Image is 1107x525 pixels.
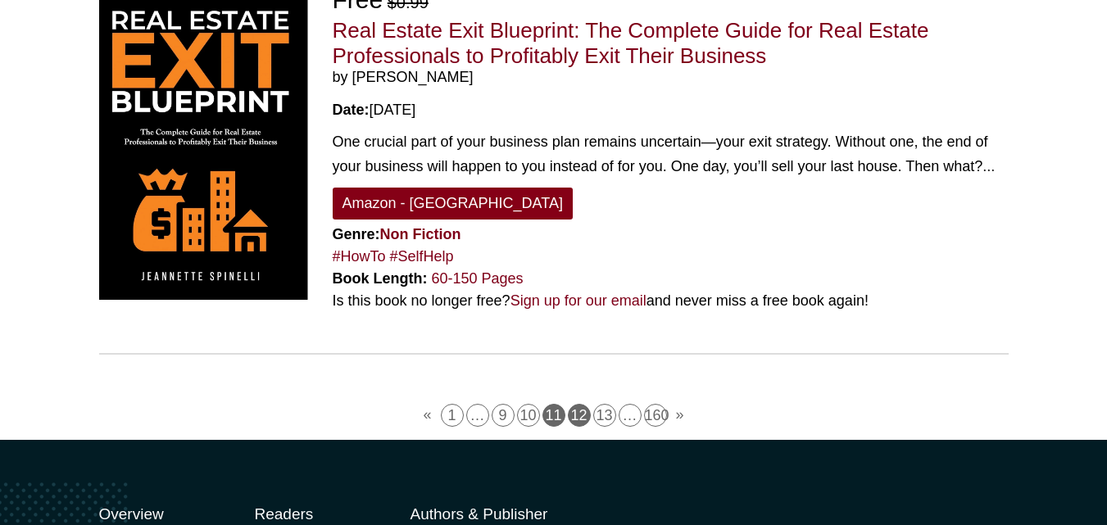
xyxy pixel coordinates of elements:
[380,226,461,242] a: Non Fiction
[333,99,1009,121] div: [DATE]
[492,404,515,427] a: 9
[333,248,386,265] a: #HowTo
[333,129,1009,179] div: One crucial part of your business plan remains uncertain—your exit strategy. Without one, the end...
[669,404,691,427] a: »
[542,404,565,427] span: 11
[333,18,929,68] a: Real Estate Exit Blueprint: The Complete Guide for Real Estate Professionals to Profitably Exit T...
[255,505,386,524] h3: Readers
[568,404,591,427] a: 12
[517,404,540,427] a: 10
[333,102,370,118] strong: Date:
[333,69,1009,87] span: by [PERSON_NAME]
[333,290,1009,312] div: Is this book no longer free? and never miss a free book again!
[333,226,461,242] strong: Genre:
[466,404,489,427] span: …
[441,404,464,427] a: 1
[432,270,524,287] a: 60-150 Pages
[644,404,667,427] a: 160
[333,270,428,287] strong: Book Length:
[619,404,642,427] span: …
[411,505,619,524] h3: Authors & Publisher
[510,292,647,309] a: Sign up for our email
[593,404,616,427] a: 13
[333,188,573,220] a: Amazon - [GEOGRAPHIC_DATA]
[416,404,438,427] a: «
[99,505,230,524] h3: Overview
[390,248,454,265] a: #SelfHelp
